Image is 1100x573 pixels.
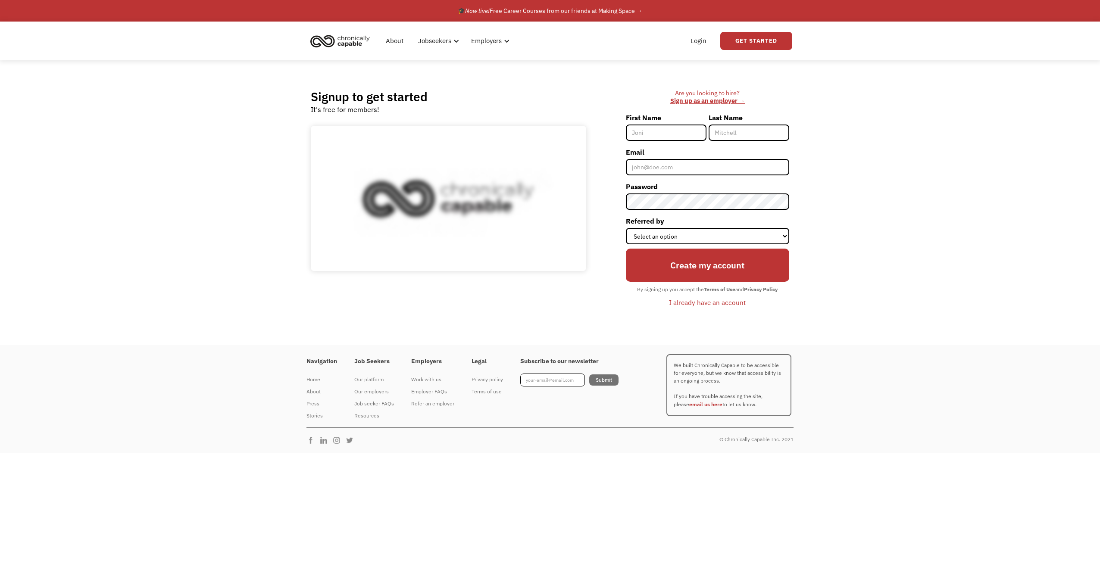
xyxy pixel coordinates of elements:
[418,36,451,46] div: Jobseekers
[669,297,746,308] div: I already have an account
[626,125,706,141] input: Joni
[689,401,722,408] a: email us here
[411,399,454,409] div: Refer an employer
[381,27,409,55] a: About
[311,104,379,115] div: It's free for members!
[306,436,319,445] img: Chronically Capable Facebook Page
[354,386,394,398] a: Our employers
[626,180,789,193] label: Password
[472,386,503,398] a: Terms of use
[411,386,454,397] div: Employer FAQs
[472,374,503,385] div: Privacy policy
[306,374,337,385] div: Home
[413,27,462,55] div: Jobseekers
[354,410,394,422] a: Resources
[411,374,454,385] div: Work with us
[354,399,394,409] div: Job seeker FAQs
[306,386,337,398] a: About
[626,111,706,125] label: First Name
[332,436,345,445] img: Chronically Capable Instagram Page
[319,436,332,445] img: Chronically Capable Linkedin Page
[520,374,619,386] form: Footer Newsletter
[354,374,394,385] div: Our platform
[626,159,789,175] input: john@doe.com
[666,354,791,416] p: We built Chronically Capable to be accessible for everyone, but we know that accessibility is an ...
[709,111,789,125] label: Last Name
[306,386,337,397] div: About
[626,214,789,228] label: Referred by
[520,374,585,386] input: your-email@email.com
[520,358,619,365] h4: Subscribe to our newsletter
[744,286,778,293] strong: Privacy Policy
[472,386,503,397] div: Terms of use
[311,89,428,104] h2: Signup to get started
[466,27,512,55] div: Employers
[306,411,337,421] div: Stories
[345,436,358,445] img: Chronically Capable Twitter Page
[670,97,745,105] a: Sign up as an employer →
[306,410,337,422] a: Stories
[662,295,752,310] a: I already have an account
[354,358,394,365] h4: Job Seekers
[626,89,789,105] div: Are you looking to hire? ‍
[308,31,372,50] img: Chronically Capable logo
[306,358,337,365] h4: Navigation
[411,386,454,398] a: Employer FAQs
[626,111,789,310] form: Member-Signup-Form
[685,27,712,55] a: Login
[411,398,454,410] a: Refer an employer
[411,358,454,365] h4: Employers
[306,398,337,410] a: Press
[704,286,735,293] strong: Terms of Use
[589,374,619,386] input: Submit
[719,434,794,445] div: © Chronically Capable Inc. 2021
[306,374,337,386] a: Home
[720,32,792,50] a: Get Started
[354,411,394,421] div: Resources
[411,374,454,386] a: Work with us
[633,284,782,295] div: By signing up you accept the and
[458,6,642,16] div: 🎓 Free Career Courses from our friends at Making Space →
[354,398,394,410] a: Job seeker FAQs
[306,399,337,409] div: Press
[354,386,394,397] div: Our employers
[472,374,503,386] a: Privacy policy
[626,249,789,282] input: Create my account
[465,7,490,15] em: Now live!
[472,358,503,365] h4: Legal
[471,36,502,46] div: Employers
[354,374,394,386] a: Our platform
[709,125,789,141] input: Mitchell
[308,31,376,50] a: home
[626,145,789,159] label: Email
